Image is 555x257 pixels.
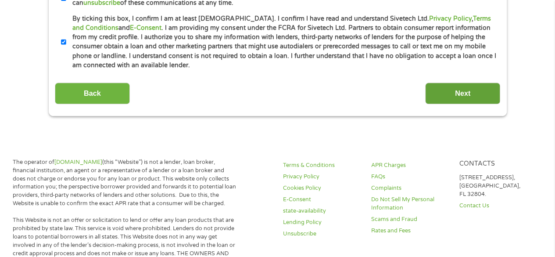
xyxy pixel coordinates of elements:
[283,184,361,192] a: Cookies Policy
[283,218,361,227] a: Lending Policy
[371,161,449,170] a: APR Charges
[371,195,449,212] a: Do Not Sell My Personal Information
[283,195,361,204] a: E-Consent
[72,15,491,32] a: Terms and Conditions
[459,174,537,199] p: [STREET_ADDRESS], [GEOGRAPHIC_DATA], FL 32804.
[459,160,537,168] h4: Contacts
[283,161,361,170] a: Terms & Conditions
[459,202,537,210] a: Contact Us
[66,14,497,70] label: By ticking this box, I confirm I am at least [DEMOGRAPHIC_DATA]. I confirm I have read and unders...
[13,158,238,208] p: The operator of (this “Website”) is not a lender, loan broker, financial institution, an agent or...
[283,173,361,181] a: Privacy Policy
[55,83,130,104] input: Back
[371,184,449,192] a: Complaints
[283,230,361,238] a: Unsubscribe
[371,227,449,235] a: Rates and Fees
[130,24,161,32] a: E-Consent
[371,215,449,224] a: Scams and Fraud
[429,15,471,22] a: Privacy Policy
[283,207,361,215] a: state-availability
[54,159,102,166] a: [DOMAIN_NAME]
[425,83,500,104] input: Next
[371,173,449,181] a: FAQs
